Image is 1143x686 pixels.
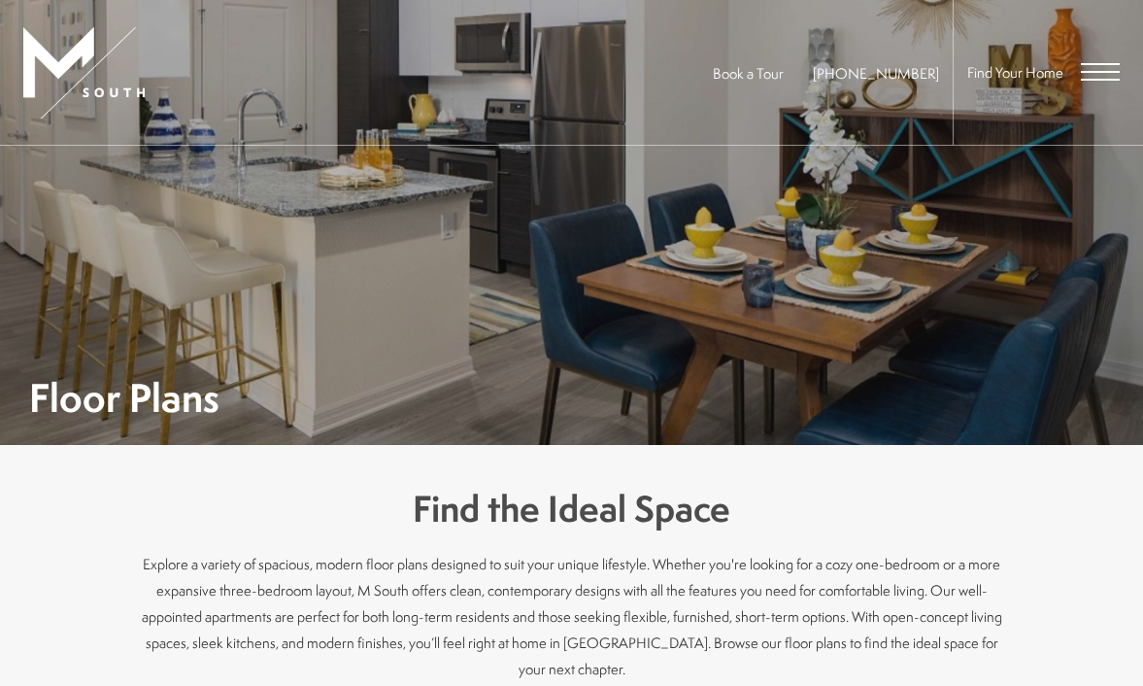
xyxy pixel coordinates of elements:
a: Book a Tour [713,63,784,84]
a: Find Your Home [967,62,1063,83]
h1: Floor Plans [29,379,219,416]
img: MSouth [23,27,145,119]
h3: Find the Ideal Space [135,484,1009,535]
span: [PHONE_NUMBER] [813,63,939,84]
p: Explore a variety of spacious, modern floor plans designed to suit your unique lifestyle. Whether... [135,551,1009,682]
button: Open Menu [1081,63,1120,81]
a: Call Us at 813-570-8014 [813,63,939,84]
